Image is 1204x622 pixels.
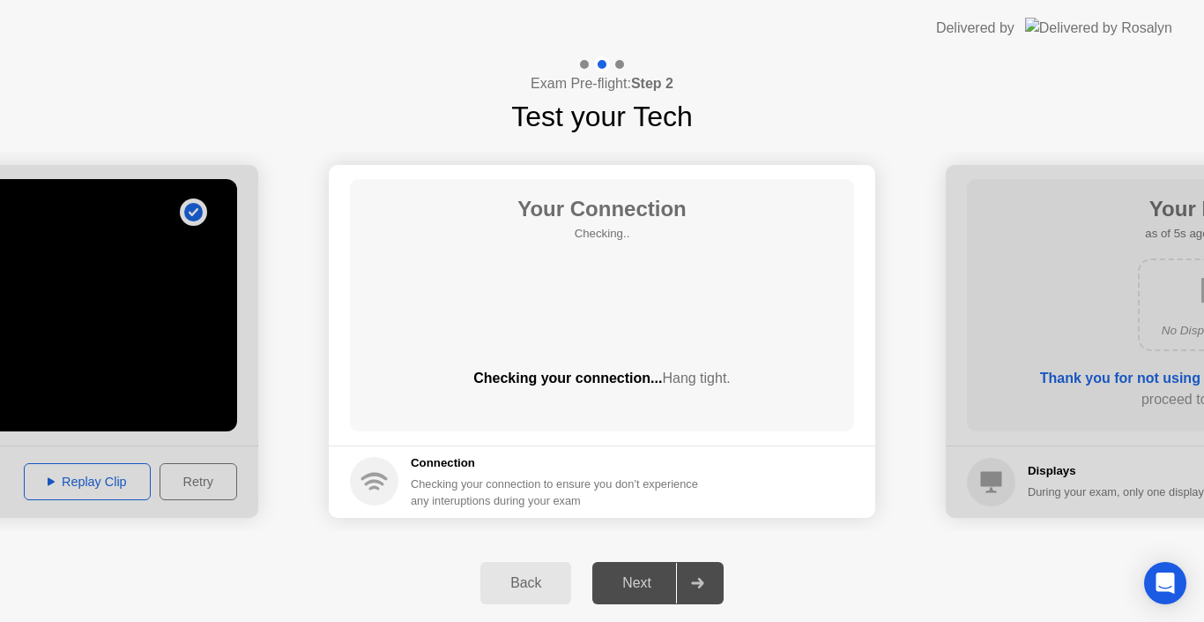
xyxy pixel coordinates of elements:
[517,193,687,225] h1: Your Connection
[411,476,709,509] div: Checking your connection to ensure you don’t experience any interuptions during your exam
[531,73,673,94] h4: Exam Pre-flight:
[592,562,724,604] button: Next
[511,95,693,138] h1: Test your Tech
[662,371,730,386] span: Hang tight.
[350,368,854,389] div: Checking your connection...
[1025,18,1172,38] img: Delivered by Rosalyn
[1144,562,1186,604] div: Open Intercom Messenger
[486,575,566,591] div: Back
[411,454,709,472] h5: Connection
[517,225,687,243] h5: Checking..
[480,562,571,604] button: Back
[936,18,1014,39] div: Delivered by
[631,76,673,91] b: Step 2
[598,575,676,591] div: Next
